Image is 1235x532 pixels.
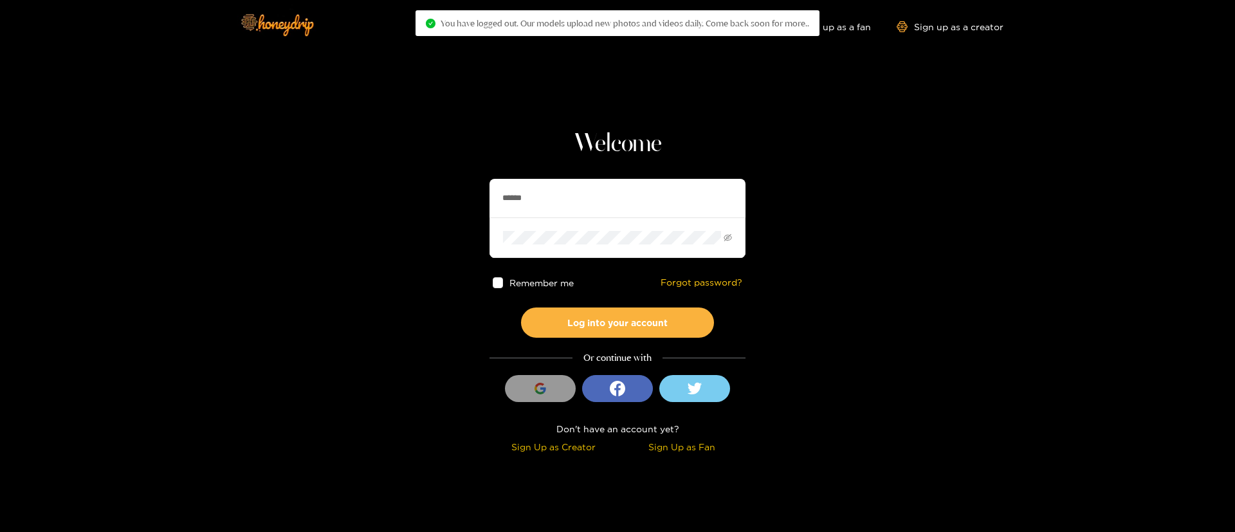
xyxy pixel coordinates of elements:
span: eye-invisible [724,234,732,242]
span: check-circle [426,19,435,28]
span: Remember me [510,278,574,288]
div: Or continue with [489,351,746,365]
h1: Welcome [489,129,746,160]
div: Sign Up as Creator [493,439,614,454]
div: Sign Up as Fan [621,439,742,454]
a: Forgot password? [661,277,742,288]
a: Sign up as a creator [897,21,1003,32]
div: Don't have an account yet? [489,421,746,436]
button: Log into your account [521,307,714,338]
a: Sign up as a fan [783,21,871,32]
span: You have logged out. Our models upload new photos and videos daily. Come back soon for more.. [441,18,809,28]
